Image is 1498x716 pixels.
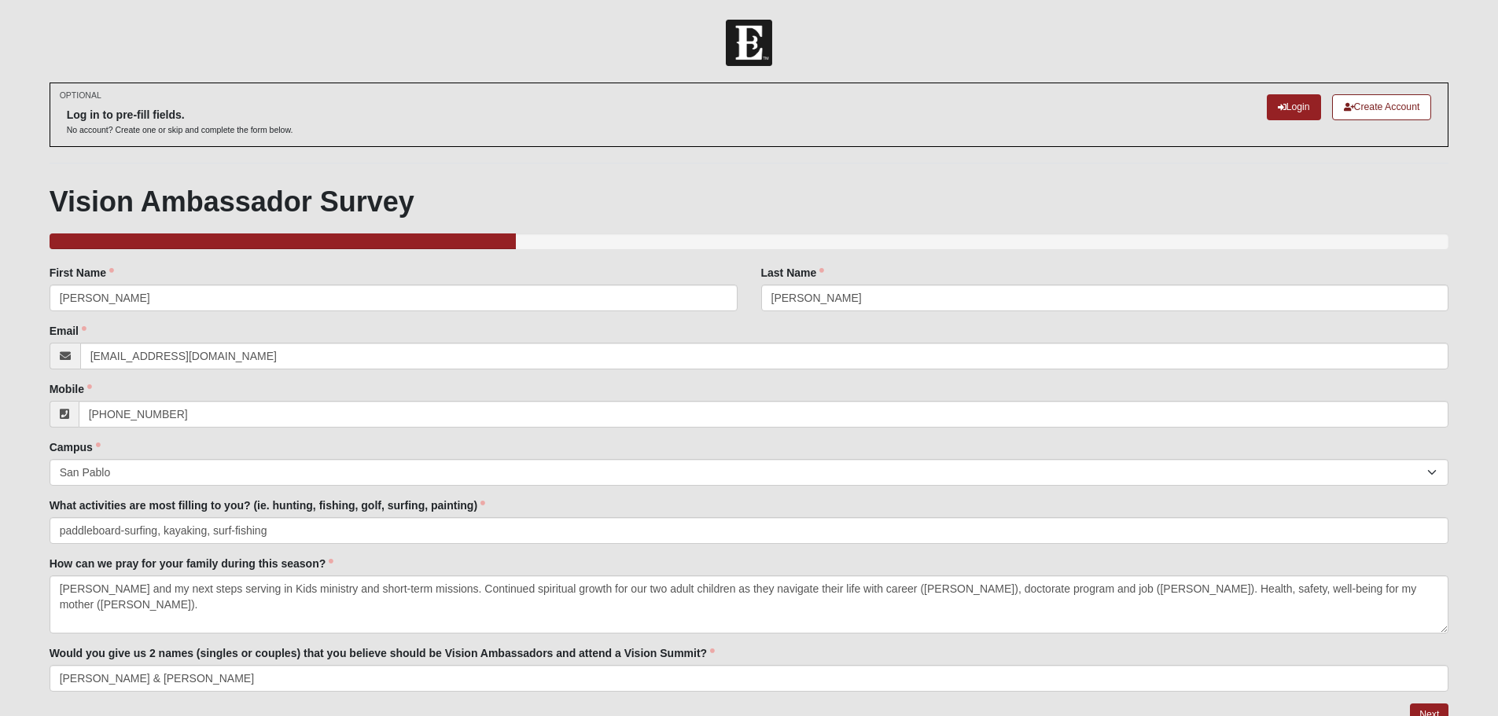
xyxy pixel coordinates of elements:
[726,20,772,66] img: Church of Eleven22 Logo
[1332,94,1432,120] a: Create Account
[50,265,114,281] label: First Name
[50,381,92,397] label: Mobile
[50,556,334,571] label: How can we pray for your family during this season?
[67,108,293,122] h6: Log in to pre-fill fields.
[60,90,101,101] small: OPTIONAL
[50,185,1449,218] h1: Vision Ambassador Survey
[50,575,1449,633] textarea: [PERSON_NAME] and my next steps serving in Kids ministry and short-term missions. Continued spiri...
[50,323,86,339] label: Email
[761,265,825,281] label: Last Name
[1267,94,1321,120] a: Login
[67,124,293,136] p: No account? Create one or skip and complete the form below.
[50,645,716,661] label: Would you give us 2 names (singles or couples) that you believe should be Vision Ambassadors and ...
[50,439,101,455] label: Campus
[50,498,485,513] label: What activities are most filling to you? (ie. hunting, fishing, golf, surfing, painting)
